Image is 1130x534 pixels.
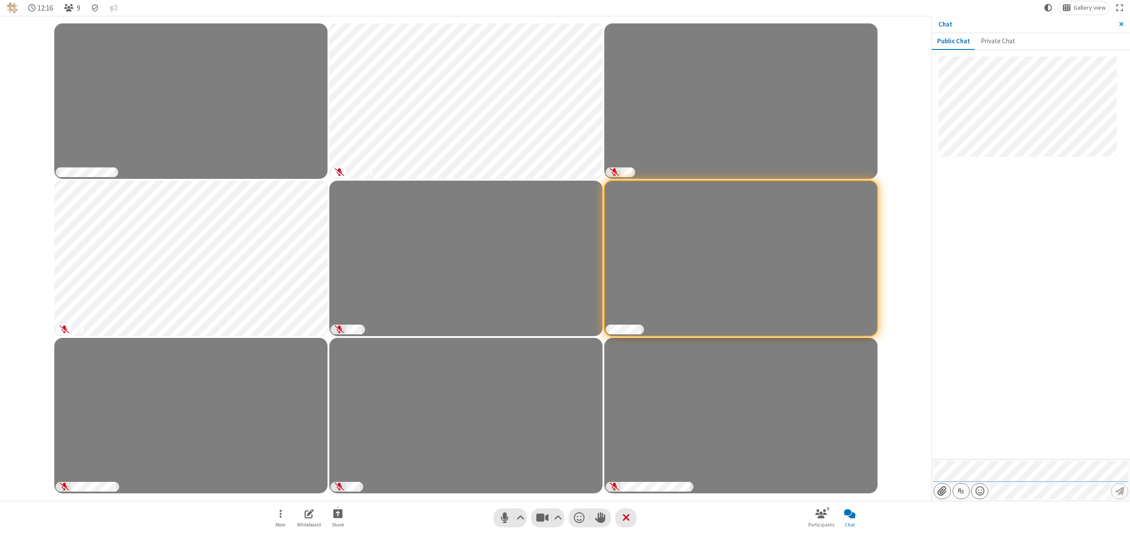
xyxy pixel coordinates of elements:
button: Start sharing [324,505,351,530]
button: Open shared whiteboard [296,505,322,530]
button: Public Chat [932,33,976,50]
img: iotum.​ucaas.​tech [7,3,18,13]
span: 9 [77,4,80,12]
p: Chat [938,19,1113,30]
span: 12:16 [38,4,53,12]
button: Conversation [106,1,121,15]
span: Share [332,522,344,527]
button: Fullscreen [1113,1,1127,15]
button: Close sidebar [1113,16,1130,33]
button: Raise hand [590,508,611,527]
button: Video setting [552,508,564,527]
button: Using system theme [1041,1,1056,15]
div: Meeting details Encryption enabled [87,1,103,15]
button: Show formatting [953,483,970,499]
span: Whiteboard [297,522,321,527]
button: Mute (⌘+Shift+A) [493,508,527,527]
button: Stop video (⌘+Shift+V) [531,508,564,527]
span: More [275,522,285,527]
button: Open participant list [60,1,84,15]
button: Change layout [1059,1,1109,15]
div: 9 [825,505,832,513]
button: Send message [1111,483,1128,499]
span: Gallery view [1073,4,1106,11]
button: Open menu [267,505,294,530]
button: Open menu [971,483,988,499]
button: Send a reaction [569,508,590,527]
button: Audio settings [515,508,527,527]
button: Open participant list [808,505,834,530]
button: Private Chat [976,33,1021,50]
div: Timer [25,1,57,15]
span: Participants [808,522,834,527]
span: Chat [845,522,855,527]
button: Leave meeting [615,508,637,527]
button: Close chat [836,505,863,530]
